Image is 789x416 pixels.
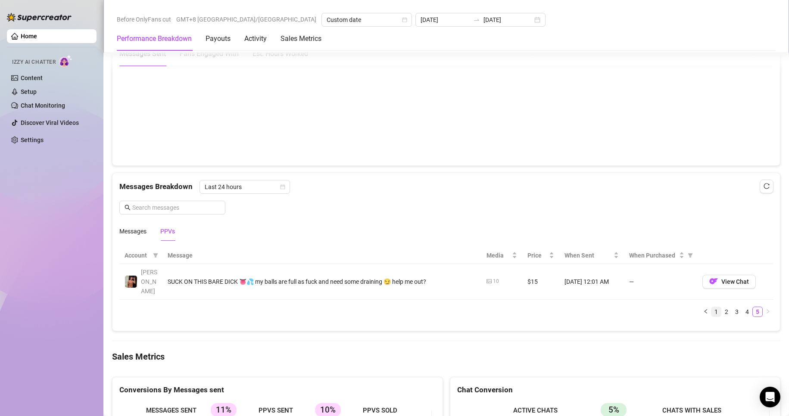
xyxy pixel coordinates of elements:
[117,34,192,44] div: Performance Breakdown
[168,277,476,286] div: SUCK ON THIS BARE DICK 👅💦 my balls are full as fuck and need some draining 😏 help me out?
[721,278,749,285] span: View Chat
[763,307,773,317] li: Next Page
[624,247,697,264] th: When Purchased
[280,184,285,189] span: calendar
[564,251,612,260] span: When Sent
[21,33,37,40] a: Home
[483,15,533,25] input: End date
[481,247,522,264] th: Media
[522,247,560,264] th: Price
[12,58,56,66] span: Izzy AI Chatter
[153,253,158,258] span: filter
[760,387,780,407] div: Open Intercom Messenger
[21,88,37,95] a: Setup
[21,75,43,81] a: Content
[765,309,770,314] span: right
[253,48,308,59] div: Est. Hours Worked
[701,307,711,317] button: left
[117,13,171,26] span: Before OnlyFans cut
[160,227,175,236] div: PPVs
[180,50,239,58] span: Fans Engaged With
[176,13,316,26] span: GMT+8 [GEOGRAPHIC_DATA]/[GEOGRAPHIC_DATA]
[701,307,711,317] li: Previous Page
[402,17,407,22] span: calendar
[732,307,742,317] a: 3
[702,280,756,287] a: OFView Chat
[686,249,695,262] span: filter
[559,264,624,300] td: [DATE] 12:01 AM
[119,227,147,236] div: Messages
[206,34,231,44] div: Payouts
[473,16,480,23] span: swap-right
[702,275,756,289] button: OFView Chat
[559,247,624,264] th: When Sent
[753,307,762,317] a: 5
[21,137,44,143] a: Settings
[141,269,157,295] span: [PERSON_NAME]
[125,251,150,260] span: Account
[21,119,79,126] a: Discover Viral Videos
[7,13,72,22] img: logo-BBDzfeDw.svg
[703,309,708,314] span: left
[763,307,773,317] button: right
[205,180,285,193] span: Last 24 hours
[132,203,220,212] input: Search messages
[486,251,510,260] span: Media
[244,34,267,44] div: Activity
[59,55,72,67] img: AI Chatter
[527,251,548,260] span: Price
[281,34,321,44] div: Sales Metrics
[742,307,752,317] a: 4
[119,50,166,58] span: Messages Sent
[119,384,436,396] div: Conversions By Messages sent
[493,277,499,286] div: 10
[711,307,721,317] a: 1
[629,251,677,260] span: When Purchased
[732,307,742,317] li: 3
[624,264,697,300] td: —
[151,249,160,262] span: filter
[162,247,481,264] th: Message
[688,253,693,258] span: filter
[21,102,65,109] a: Chat Monitoring
[421,15,470,25] input: Start date
[709,277,718,286] img: OF
[722,307,731,317] a: 2
[486,279,492,284] span: picture
[125,205,131,211] span: search
[112,351,780,363] h4: Sales Metrics
[119,180,773,194] div: Messages Breakdown
[764,183,770,189] span: reload
[125,276,137,288] img: Zach
[457,384,773,396] div: Chat Conversion
[327,13,407,26] span: Custom date
[473,16,480,23] span: to
[522,264,560,300] td: $15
